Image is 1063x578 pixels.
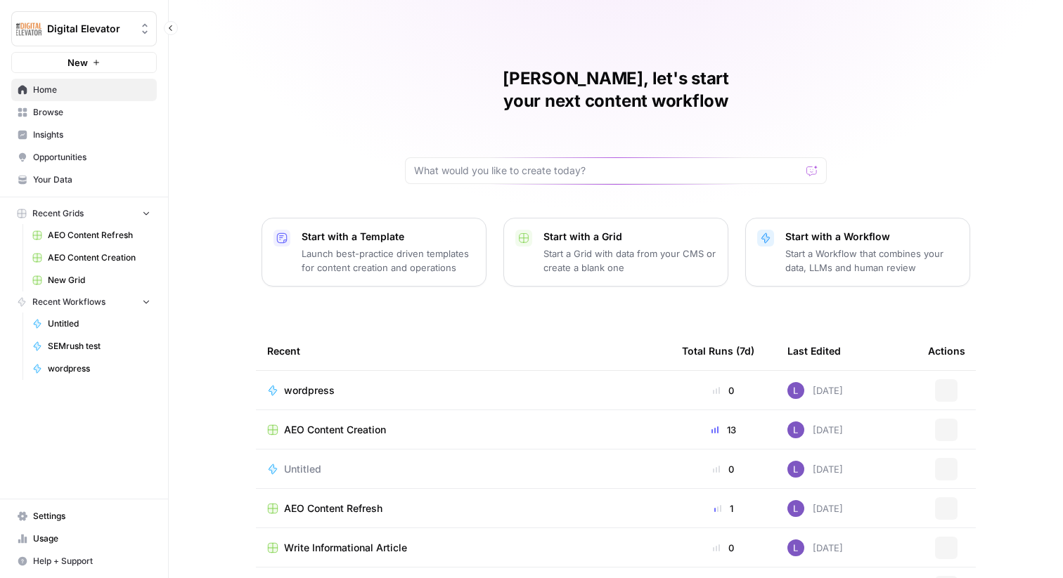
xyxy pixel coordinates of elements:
span: Help + Support [33,555,150,567]
div: Actions [928,331,965,370]
div: 0 [682,462,765,476]
a: AEO Content Creation [267,423,659,437]
span: Usage [33,532,150,545]
div: [DATE] [787,382,843,399]
span: wordpress [48,362,150,375]
div: 1 [682,501,765,515]
a: wordpress [26,357,157,380]
h1: [PERSON_NAME], let's start your next content workflow [405,67,827,112]
img: Digital Elevator Logo [16,16,41,41]
p: Start a Grid with data from your CMS or create a blank one [543,247,716,275]
a: Usage [11,527,157,550]
a: Untitled [26,313,157,335]
div: [DATE] [787,461,843,478]
span: Insights [33,129,150,141]
a: AEO Content Refresh [267,501,659,515]
span: Browse [33,106,150,119]
div: 13 [682,423,765,437]
p: Start a Workflow that combines your data, LLMs and human review [785,247,958,275]
a: Your Data [11,169,157,191]
span: Home [33,84,150,96]
a: Settings [11,505,157,527]
div: [DATE] [787,500,843,517]
div: 0 [682,541,765,555]
a: SEMrush test [26,335,157,357]
p: Launch best-practice driven templates for content creation and operations [302,247,475,275]
span: Your Data [33,173,150,186]
div: [DATE] [787,539,843,556]
button: Help + Support [11,550,157,572]
button: New [11,52,157,73]
button: Workspace: Digital Elevator [11,11,157,46]
span: Settings [33,510,150,523]
button: Recent Grids [11,203,157,224]
span: New [67,55,88,70]
div: Total Runs (7d) [682,331,754,370]
input: What would you like to create today? [414,164,801,178]
div: Last Edited [787,331,841,370]
a: Untitled [267,462,659,476]
img: rn7sh892ioif0lo51687sih9ndqw [787,382,804,399]
a: New Grid [26,269,157,291]
img: rn7sh892ioif0lo51687sih9ndqw [787,500,804,517]
span: AEO Content Creation [284,423,386,437]
button: Recent Workflows [11,291,157,313]
p: Start with a Grid [543,230,716,244]
button: Start with a GridStart a Grid with data from your CMS or create a blank one [503,218,728,287]
a: AEO Content Creation [26,247,157,269]
img: rn7sh892ioif0lo51687sih9ndqw [787,461,804,478]
span: Write Informational Article [284,541,407,555]
img: rn7sh892ioif0lo51687sih9ndqw [787,539,804,556]
a: AEO Content Refresh [26,224,157,247]
span: Recent Grids [32,207,84,220]
a: Insights [11,124,157,146]
span: Recent Workflows [32,296,105,308]
span: Untitled [284,462,321,476]
span: AEO Content Refresh [48,229,150,242]
span: Opportunities [33,151,150,164]
a: Home [11,79,157,101]
div: Recent [267,331,659,370]
span: AEO Content Creation [48,251,150,264]
a: Browse [11,101,157,124]
a: wordpress [267,383,659,398]
img: rn7sh892ioif0lo51687sih9ndqw [787,421,804,438]
p: Start with a Template [302,230,475,244]
a: Write Informational Article [267,541,659,555]
span: SEMrush test [48,340,150,353]
span: Untitled [48,317,150,330]
a: Opportunities [11,146,157,169]
span: Digital Elevator [47,22,132,36]
span: wordpress [284,383,335,398]
div: [DATE] [787,421,843,438]
div: 0 [682,383,765,398]
button: Start with a TemplateLaunch best-practice driven templates for content creation and operations [262,218,487,287]
span: New Grid [48,274,150,287]
button: Start with a WorkflowStart a Workflow that combines your data, LLMs and human review [745,218,970,287]
p: Start with a Workflow [785,230,958,244]
span: AEO Content Refresh [284,501,382,515]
